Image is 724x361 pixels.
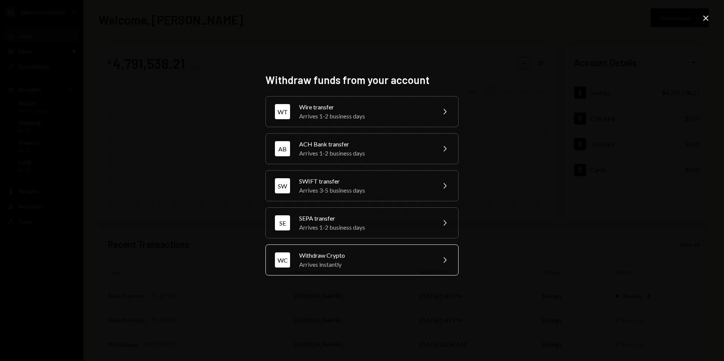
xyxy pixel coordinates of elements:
[265,73,459,87] h2: Withdraw funds from your account
[299,140,431,149] div: ACH Bank transfer
[265,96,459,127] button: WTWire transferArrives 1-2 business days
[275,104,290,119] div: WT
[299,251,431,260] div: Withdraw Crypto
[299,223,431,232] div: Arrives 1-2 business days
[265,170,459,201] button: SWSWIFT transferArrives 3-5 business days
[265,244,459,275] button: WCWithdraw CryptoArrives instantly
[299,177,431,186] div: SWIFT transfer
[275,141,290,156] div: AB
[275,252,290,268] div: WC
[265,207,459,238] button: SESEPA transferArrives 1-2 business days
[299,103,431,112] div: Wire transfer
[299,260,431,269] div: Arrives instantly
[299,149,431,158] div: Arrives 1-2 business days
[275,178,290,193] div: SW
[299,214,431,223] div: SEPA transfer
[299,186,431,195] div: Arrives 3-5 business days
[265,133,459,164] button: ABACH Bank transferArrives 1-2 business days
[299,112,431,121] div: Arrives 1-2 business days
[275,215,290,230] div: SE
